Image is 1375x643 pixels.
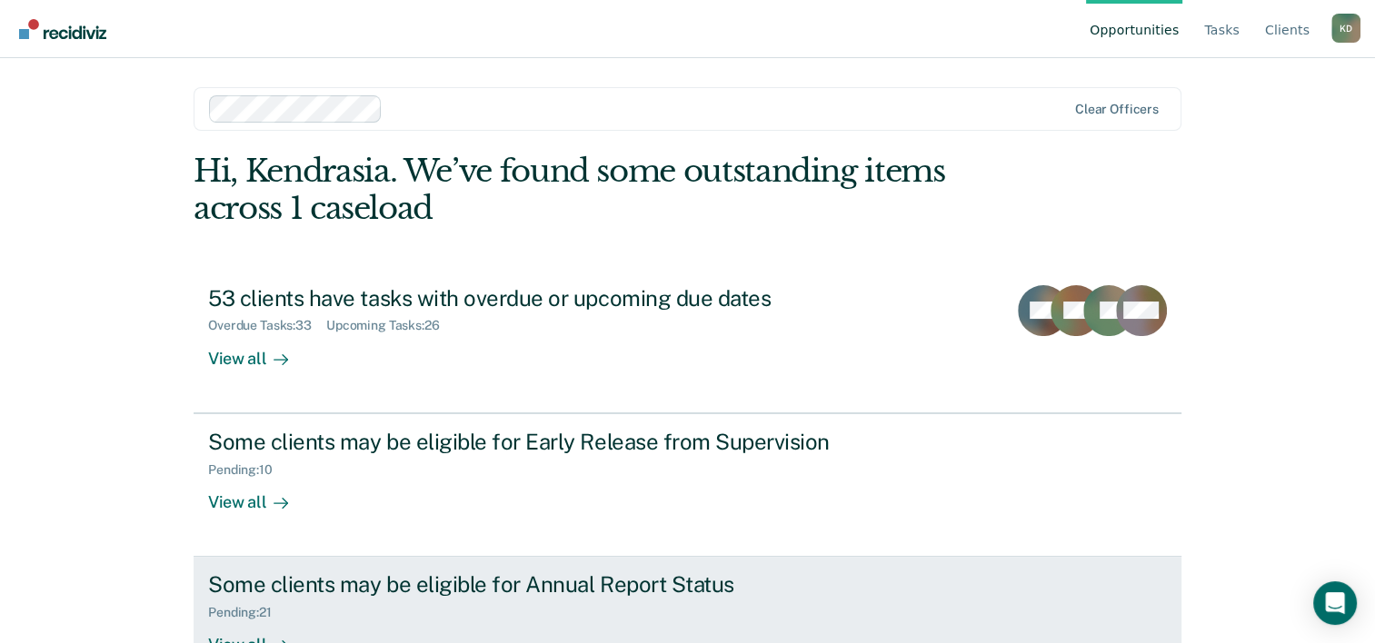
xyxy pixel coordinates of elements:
[1075,102,1159,117] div: Clear officers
[1331,14,1360,43] button: Profile dropdown button
[1331,14,1360,43] div: K D
[208,285,846,312] div: 53 clients have tasks with overdue or upcoming due dates
[194,271,1181,413] a: 53 clients have tasks with overdue or upcoming due datesOverdue Tasks:33Upcoming Tasks:26View all
[194,153,983,227] div: Hi, Kendrasia. We’ve found some outstanding items across 1 caseload
[1313,581,1357,625] div: Open Intercom Messenger
[208,318,326,333] div: Overdue Tasks : 33
[326,318,454,333] div: Upcoming Tasks : 26
[19,19,106,39] img: Recidiviz
[208,462,287,478] div: Pending : 10
[208,605,286,620] div: Pending : 21
[208,333,310,369] div: View all
[208,571,846,598] div: Some clients may be eligible for Annual Report Status
[194,413,1181,557] a: Some clients may be eligible for Early Release from SupervisionPending:10View all
[208,429,846,455] div: Some clients may be eligible for Early Release from Supervision
[208,477,310,512] div: View all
